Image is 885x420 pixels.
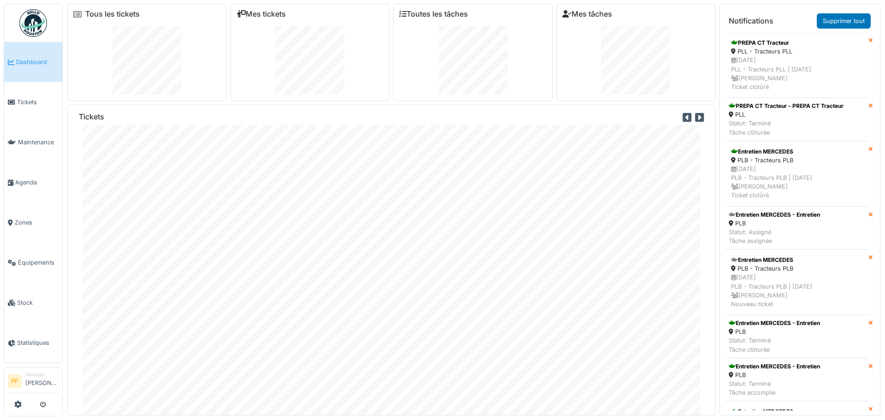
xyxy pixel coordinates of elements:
[725,358,868,402] a: Entretien MERCEDES - Entretien PLB Statut: TerminéTâche accomplie
[731,148,862,156] div: Entretien MERCEDES
[731,408,862,416] div: Entretien MERCEDES
[236,10,286,18] a: Mes tickets
[17,338,59,347] span: Statistiques
[79,112,104,121] h6: Tickets
[731,156,862,165] div: PLB - Tracteurs PLB
[15,218,59,227] span: Zones
[729,327,820,336] div: PLB
[729,211,820,219] div: Entretien MERCEDES - Entretien
[399,10,468,18] a: Toutes les tâches
[17,298,59,307] span: Stock
[731,273,862,308] div: [DATE] PLB - Tracteurs PLB | [DATE] [PERSON_NAME] Nouveau ticket
[725,315,868,358] a: Entretien MERCEDES - Entretien PLB Statut: TerminéTâche clôturée
[16,58,59,66] span: Dashboard
[4,202,62,243] a: Zones
[731,39,862,47] div: PREPA CT Tracteur
[729,17,773,25] h6: Notifications
[731,264,862,273] div: PLB - Tracteurs PLB
[729,119,844,136] div: Statut: Terminé Tâche clôturée
[25,371,59,391] li: [PERSON_NAME]
[729,219,820,228] div: PLB
[17,98,59,106] span: Tickets
[725,249,868,315] a: Entretien MERCEDES PLB - Tracteurs PLB [DATE]PLB - Tracteurs PLB | [DATE] [PERSON_NAME]Nouveau ti...
[4,323,62,363] a: Statistiques
[731,47,862,56] div: PLL - Tracteurs PLL
[4,162,62,202] a: Agenda
[729,319,820,327] div: Entretien MERCEDES - Entretien
[85,10,140,18] a: Tous les tickets
[725,141,868,207] a: Entretien MERCEDES PLB - Tracteurs PLB [DATE]PLB - Tracteurs PLB | [DATE] [PERSON_NAME]Ticket clo...
[562,10,612,18] a: Mes tâches
[4,122,62,162] a: Maintenance
[19,9,47,37] img: Badge_color-CXgf-gQk.svg
[729,362,820,371] div: Entretien MERCEDES - Entretien
[18,138,59,147] span: Maintenance
[725,98,868,141] a: PREPA CT Tracteur - PREPA CT Tracteur PLL Statut: TerminéTâche clôturée
[15,178,59,187] span: Agenda
[4,243,62,283] a: Équipements
[4,283,62,323] a: Stock
[4,82,62,122] a: Tickets
[18,258,59,267] span: Équipements
[725,32,868,98] a: PREPA CT Tracteur PLL - Tracteurs PLL [DATE]PLL - Tracteurs PLL | [DATE] [PERSON_NAME]Ticket clotûré
[8,374,22,388] li: PF
[729,102,844,110] div: PREPA CT Tracteur - PREPA CT Tracteur
[25,371,59,378] div: Manager
[731,256,862,264] div: Entretien MERCEDES
[4,42,62,82] a: Dashboard
[729,336,820,354] div: Statut: Terminé Tâche clôturée
[729,110,844,119] div: PLL
[725,207,868,250] a: Entretien MERCEDES - Entretien PLB Statut: AssignéTâche assignée
[731,56,862,91] div: [DATE] PLL - Tracteurs PLL | [DATE] [PERSON_NAME] Ticket clotûré
[731,165,862,200] div: [DATE] PLB - Tracteurs PLB | [DATE] [PERSON_NAME] Ticket clotûré
[8,371,59,393] a: PF Manager[PERSON_NAME]
[817,13,871,29] a: Supprimer tout
[729,379,820,397] div: Statut: Terminé Tâche accomplie
[729,228,820,245] div: Statut: Assigné Tâche assignée
[729,371,820,379] div: PLB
